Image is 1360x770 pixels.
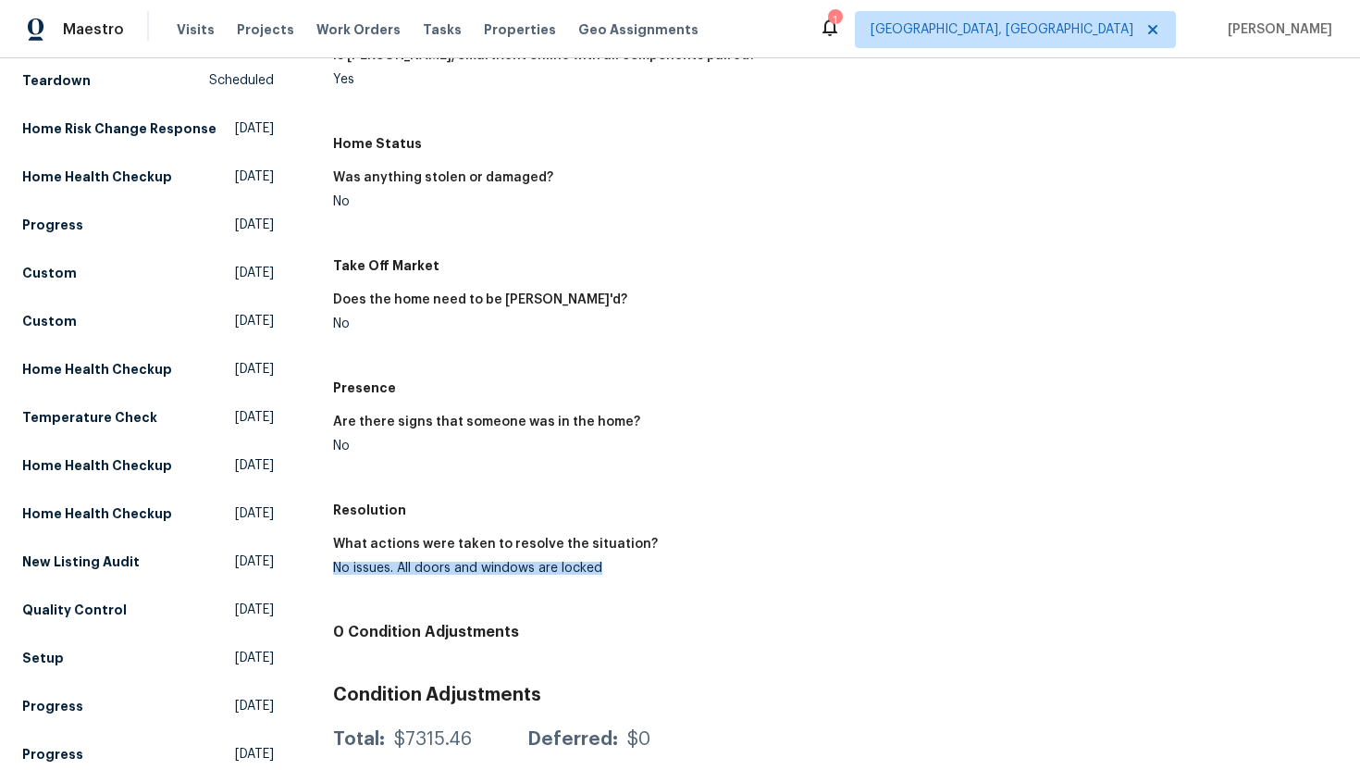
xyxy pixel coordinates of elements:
h3: Condition Adjustments [333,686,1338,704]
span: [PERSON_NAME] [1220,20,1332,39]
span: Geo Assignments [578,20,699,39]
h5: Presence [333,379,1338,397]
h5: Was anything stolen or damaged? [333,171,553,184]
a: Temperature Check[DATE] [22,401,274,434]
span: Work Orders [316,20,401,39]
span: [DATE] [235,504,274,523]
span: [DATE] [235,168,274,186]
div: $7315.46 [394,730,472,749]
span: [DATE] [235,264,274,282]
span: Properties [484,20,556,39]
span: Projects [237,20,294,39]
span: [DATE] [235,649,274,667]
span: Maestro [63,20,124,39]
h5: What actions were taken to resolve the situation? [333,538,658,551]
div: 1 [828,11,841,30]
h5: Quality Control [22,601,127,619]
span: [DATE] [235,553,274,571]
h5: New Listing Audit [22,553,140,571]
a: Setup[DATE] [22,641,274,675]
h5: Progress [22,697,83,715]
h5: Home Health Checkup [22,456,172,475]
a: Custom[DATE] [22,256,274,290]
span: [DATE] [235,119,274,138]
a: Custom[DATE] [22,304,274,338]
span: Scheduled [209,71,274,90]
div: Yes [333,73,821,86]
div: $0 [627,730,650,749]
span: [DATE] [235,745,274,764]
a: Quality Control[DATE] [22,593,274,627]
div: Total: [333,730,385,749]
h5: Take Off Market [333,256,1338,275]
a: Progress[DATE] [22,208,274,242]
h5: Home Health Checkup [22,168,172,186]
h5: Does the home need to be [PERSON_NAME]'d? [333,293,627,306]
div: No [333,317,821,330]
span: [GEOGRAPHIC_DATA], [GEOGRAPHIC_DATA] [871,20,1133,39]
span: Tasks [423,23,462,36]
a: Home Health Checkup[DATE] [22,353,274,386]
a: Progress[DATE] [22,689,274,723]
h5: Custom [22,264,77,282]
h5: Home Risk Change Response [22,119,216,138]
span: [DATE] [235,360,274,379]
h5: Custom [22,312,77,330]
h4: 0 Condition Adjustments [333,623,1338,641]
a: Home Health Checkup[DATE] [22,497,274,530]
h5: Setup [22,649,64,667]
h5: Teardown [22,71,91,90]
div: No issues. All doors and windows are locked [333,562,821,575]
h5: Home Health Checkup [22,360,172,379]
h5: Home Health Checkup [22,504,172,523]
span: [DATE] [235,408,274,427]
span: [DATE] [235,697,274,715]
h5: Home Status [333,134,1338,153]
div: No [333,440,821,453]
h5: Progress [22,216,83,234]
a: New Listing Audit[DATE] [22,545,274,578]
span: Visits [177,20,215,39]
a: Home Health Checkup[DATE] [22,449,274,482]
span: [DATE] [235,601,274,619]
div: No [333,195,821,208]
span: [DATE] [235,312,274,330]
h5: Progress [22,745,83,764]
h5: Temperature Check [22,408,157,427]
a: Home Risk Change Response[DATE] [22,112,274,145]
h5: Are there signs that someone was in the home? [333,416,640,428]
div: Deferred: [527,730,618,749]
span: [DATE] [235,456,274,475]
a: Home Health Checkup[DATE] [22,160,274,193]
a: TeardownScheduled [22,64,274,97]
span: [DATE] [235,216,274,234]
h5: Resolution [333,501,1338,519]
